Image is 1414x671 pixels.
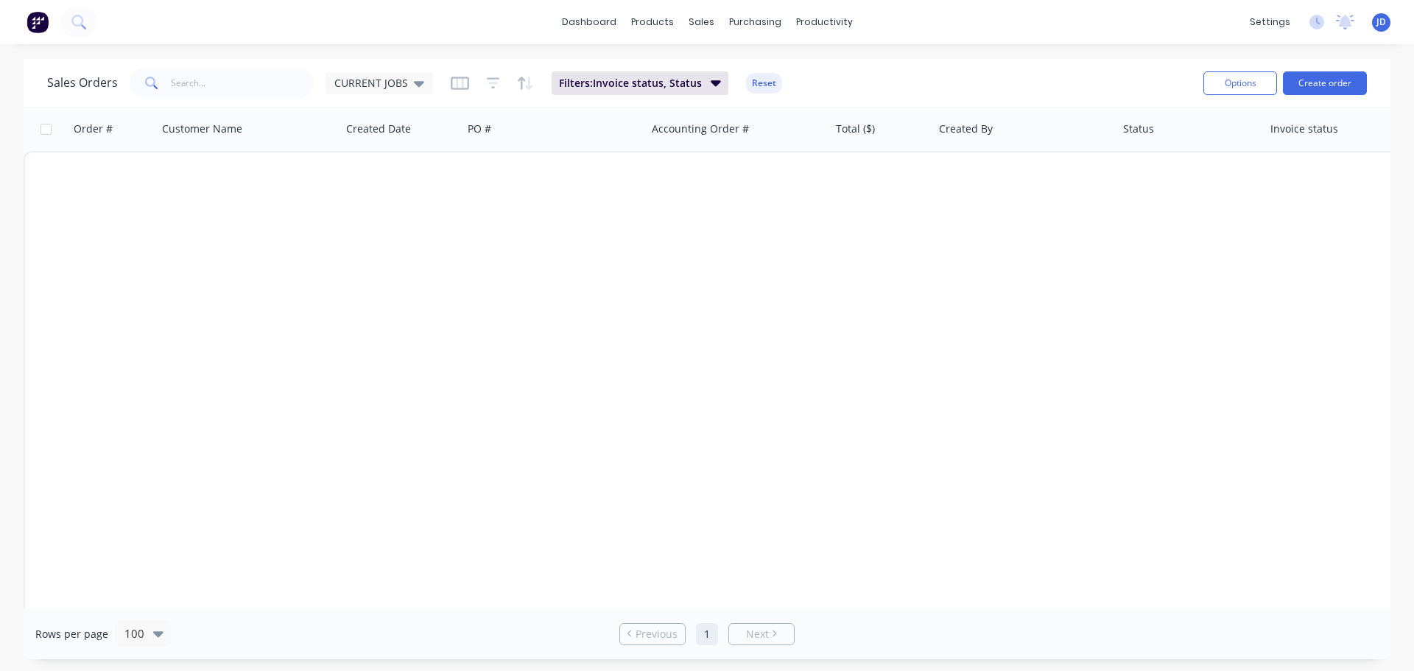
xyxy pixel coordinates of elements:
a: dashboard [555,11,624,33]
span: JD [1376,15,1386,29]
input: Search... [171,68,314,98]
span: Filters: Invoice status, Status [559,76,702,91]
button: Options [1203,71,1277,95]
div: purchasing [722,11,789,33]
div: Order # [74,122,113,136]
div: productivity [789,11,860,33]
button: Reset [746,73,782,94]
div: Created Date [346,122,411,136]
button: Filters:Invoice status, Status [552,71,728,95]
span: CURRENT JOBS [334,75,408,91]
ul: Pagination [613,623,801,645]
span: Rows per page [35,627,108,642]
img: Factory [27,11,49,33]
div: products [624,11,681,33]
div: Accounting Order # [652,122,749,136]
span: Next [746,627,769,642]
div: Total ($) [836,122,875,136]
div: Created By [939,122,993,136]
a: Previous page [620,627,685,642]
span: Previous [636,627,678,642]
a: Page 1 is your current page [696,623,718,645]
div: Invoice status [1270,122,1338,136]
div: settings [1242,11,1298,33]
a: Next page [729,627,794,642]
button: Create order [1283,71,1367,95]
div: sales [681,11,722,33]
div: Customer Name [162,122,242,136]
div: Status [1123,122,1154,136]
h1: Sales Orders [47,76,118,90]
div: PO # [468,122,491,136]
